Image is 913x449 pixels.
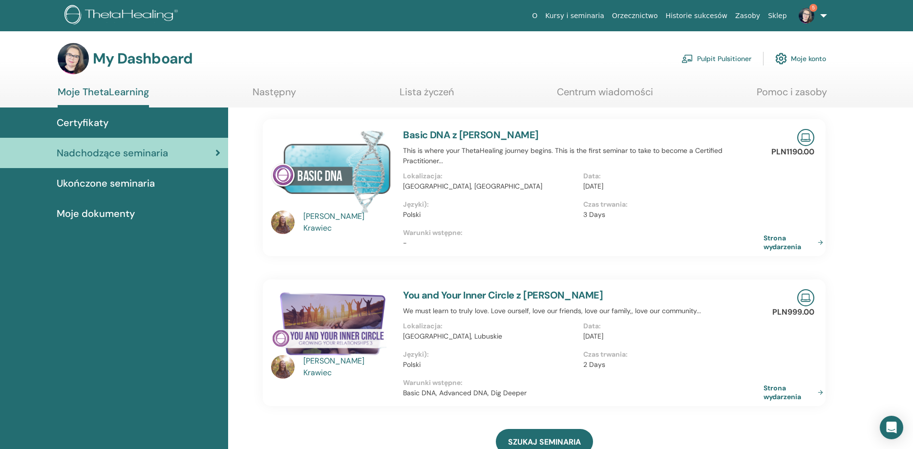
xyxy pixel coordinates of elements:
a: Basic DNA z [PERSON_NAME] [403,128,539,141]
a: Następny [253,86,296,105]
p: We must learn to truly love. Love ourself, love our friends, love our family,, love our community... [403,306,764,316]
p: - [403,238,764,248]
span: SZUKAJ SEMINARIA [508,437,581,447]
p: PLN999.00 [772,306,814,318]
a: [PERSON_NAME] Krawiec [303,355,394,379]
span: Moje dokumenty [57,206,135,221]
p: 2 Days [583,360,758,370]
img: chalkboard-teacher.svg [681,54,693,63]
a: Strona wydarzenia [764,384,827,401]
a: Strona wydarzenia [764,234,827,251]
img: default.jpg [799,8,814,23]
img: default.jpg [271,211,295,234]
a: Zasoby [731,7,764,25]
a: Pulpit Pulsitioner [681,48,751,69]
p: Data : [583,321,758,331]
img: Basic DNA [271,129,391,214]
h3: My Dashboard [93,50,192,67]
p: Języki) : [403,349,577,360]
p: PLN1190.00 [771,146,814,158]
span: Ukończone seminaria [57,176,155,191]
p: [GEOGRAPHIC_DATA], Lubuskie [403,331,577,342]
img: Live Online Seminar [797,289,814,306]
p: [DATE] [583,331,758,342]
span: Nadchodzące seminaria [57,146,168,160]
p: Lokalizacja : [403,321,577,331]
p: Data : [583,171,758,181]
a: Kursy i seminaria [541,7,608,25]
img: default.jpg [271,355,295,379]
p: Warunki wstępne : [403,228,764,238]
p: Czas trwania : [583,199,758,210]
a: [PERSON_NAME] Krawiec [303,211,394,234]
a: Pomoc i zasoby [757,86,827,105]
p: Polski [403,360,577,370]
a: Centrum wiadomości [557,86,653,105]
p: Polski [403,210,577,220]
a: Historie sukcesów [662,7,731,25]
img: cog.svg [775,50,787,67]
p: 3 Days [583,210,758,220]
p: Czas trwania : [583,349,758,360]
a: Moje konto [775,48,826,69]
span: Certyfikaty [57,115,108,130]
a: Orzecznictwo [608,7,662,25]
span: 5 [809,4,817,12]
img: logo.png [64,5,181,27]
p: Lokalizacja : [403,171,577,181]
p: Języki) : [403,199,577,210]
p: [GEOGRAPHIC_DATA], [GEOGRAPHIC_DATA] [403,181,577,192]
div: Open Intercom Messenger [880,416,903,439]
p: [DATE] [583,181,758,192]
p: Warunki wstępne : [403,378,764,388]
p: This is where your ThetaHealing journey begins. This is the first seminar to take to become a Cer... [403,146,764,166]
p: Basic DNA, Advanced DNA, Dig Deeper [403,388,764,398]
a: You and Your Inner Circle z [PERSON_NAME] [403,289,603,301]
img: Live Online Seminar [797,129,814,146]
img: default.jpg [58,43,89,74]
a: O [528,7,541,25]
a: Lista życzeń [400,86,454,105]
a: Sklep [764,7,790,25]
img: You and Your Inner Circle [271,289,391,358]
a: Moje ThetaLearning [58,86,149,107]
